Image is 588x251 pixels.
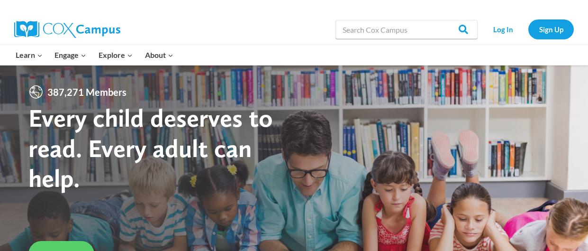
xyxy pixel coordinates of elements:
nav: Secondary Navigation [482,19,574,39]
span: Learn [16,49,43,61]
strong: Every child deserves to read. Every adult can help. [28,102,273,193]
input: Search Cox Campus [335,20,478,39]
nav: Primary Navigation [9,45,179,65]
a: Sign Up [528,19,574,39]
span: About [145,49,173,61]
a: Log In [482,19,524,39]
span: 387,271 Members [44,84,130,100]
span: Explore [99,49,133,61]
span: Engage [54,49,86,61]
img: Cox Campus [14,21,120,38]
